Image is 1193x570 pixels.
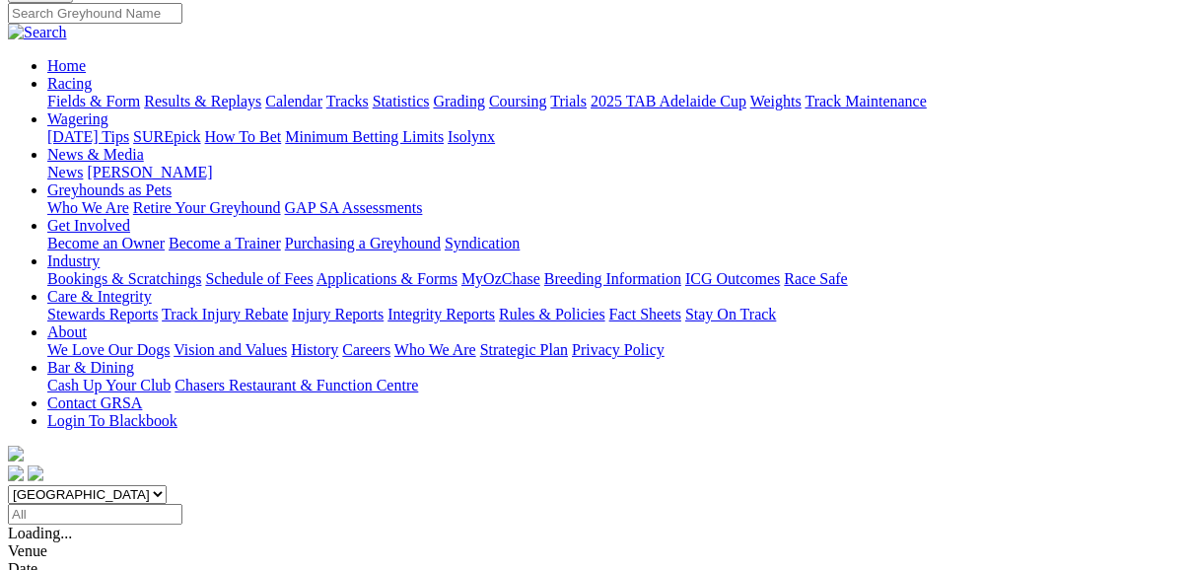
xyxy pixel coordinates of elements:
a: Rules & Policies [499,306,605,322]
a: MyOzChase [461,270,540,287]
a: Trials [550,93,587,109]
a: Care & Integrity [47,288,152,305]
a: GAP SA Assessments [285,199,423,216]
a: Bar & Dining [47,359,134,376]
a: Home [47,57,86,74]
a: Cash Up Your Club [47,377,171,393]
a: Become a Trainer [169,235,281,251]
a: Grading [434,93,485,109]
a: Injury Reports [292,306,384,322]
a: Bookings & Scratchings [47,270,201,287]
a: Chasers Restaurant & Function Centre [175,377,418,393]
a: Statistics [373,93,430,109]
div: Wagering [47,128,1185,146]
a: Strategic Plan [480,341,568,358]
a: Fields & Form [47,93,140,109]
a: SUREpick [133,128,200,145]
a: Careers [342,341,390,358]
span: Loading... [8,525,72,541]
a: History [291,341,338,358]
a: Stewards Reports [47,306,158,322]
div: Greyhounds as Pets [47,199,1185,217]
a: Calendar [265,93,322,109]
div: Industry [47,270,1185,288]
a: 2025 TAB Adelaide Cup [591,93,746,109]
a: Contact GRSA [47,394,142,411]
a: Schedule of Fees [205,270,313,287]
a: Isolynx [448,128,495,145]
a: Purchasing a Greyhound [285,235,441,251]
a: Industry [47,252,100,269]
div: Care & Integrity [47,306,1185,323]
a: Who We Are [394,341,476,358]
input: Search [8,3,182,24]
a: Vision and Values [174,341,287,358]
a: News & Media [47,146,144,163]
a: ICG Outcomes [685,270,780,287]
img: logo-grsa-white.png [8,446,24,462]
a: Greyhounds as Pets [47,181,172,198]
a: Who We Are [47,199,129,216]
a: Results & Replays [144,93,261,109]
div: Bar & Dining [47,377,1185,394]
div: About [47,341,1185,359]
a: Wagering [47,110,108,127]
a: Fact Sheets [609,306,681,322]
a: About [47,323,87,340]
a: Integrity Reports [387,306,495,322]
a: Track Injury Rebate [162,306,288,322]
img: twitter.svg [28,465,43,481]
a: Stay On Track [685,306,776,322]
div: Get Involved [47,235,1185,252]
img: facebook.svg [8,465,24,481]
a: Retire Your Greyhound [133,199,281,216]
div: Venue [8,542,1185,560]
a: Applications & Forms [316,270,457,287]
div: News & Media [47,164,1185,181]
a: Tracks [326,93,369,109]
a: Login To Blackbook [47,412,177,429]
a: Minimum Betting Limits [285,128,444,145]
a: Breeding Information [544,270,681,287]
a: Weights [750,93,802,109]
a: How To Bet [205,128,282,145]
img: Search [8,24,67,41]
a: Racing [47,75,92,92]
a: We Love Our Dogs [47,341,170,358]
a: Coursing [489,93,547,109]
a: Track Maintenance [806,93,927,109]
a: Get Involved [47,217,130,234]
a: Become an Owner [47,235,165,251]
div: Racing [47,93,1185,110]
input: Select date [8,504,182,525]
a: Privacy Policy [572,341,665,358]
a: News [47,164,83,180]
a: [PERSON_NAME] [87,164,212,180]
a: [DATE] Tips [47,128,129,145]
a: Syndication [445,235,520,251]
a: Race Safe [784,270,847,287]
